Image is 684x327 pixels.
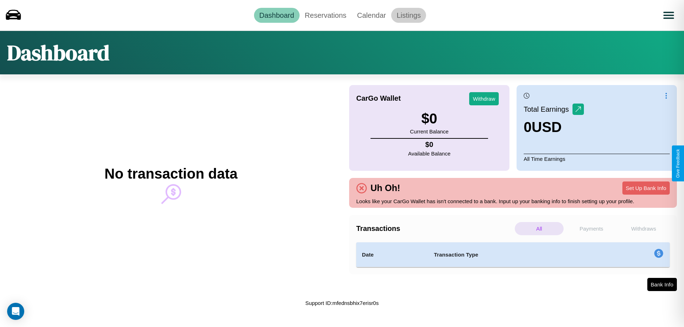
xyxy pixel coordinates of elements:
a: Listings [391,8,426,23]
button: Set Up Bank Info [622,181,670,195]
button: Withdraw [469,92,499,105]
button: Bank Info [647,278,677,291]
div: Open Intercom Messenger [7,303,24,320]
p: Payments [567,222,616,235]
button: Open menu [659,5,679,25]
p: Withdraws [619,222,668,235]
p: All [515,222,564,235]
a: Calendar [352,8,391,23]
p: Available Balance [408,149,451,158]
h3: 0 USD [524,119,584,135]
h4: CarGo Wallet [356,94,401,102]
h4: Transactions [356,225,513,233]
h3: $ 0 [410,111,449,127]
h4: $ 0 [408,141,451,149]
h4: Transaction Type [434,250,596,259]
table: simple table [356,242,670,267]
div: Give Feedback [675,149,680,178]
p: Looks like your CarGo Wallet has isn't connected to a bank. Input up your banking info to finish ... [356,196,670,206]
h2: No transaction data [104,166,237,182]
p: All Time Earnings [524,154,670,164]
p: Current Balance [410,127,449,136]
a: Dashboard [254,8,300,23]
h4: Uh Oh! [367,183,404,193]
h4: Date [362,250,423,259]
p: Support ID: mfednsbhix7erisr0s [305,298,379,308]
a: Reservations [300,8,352,23]
p: Total Earnings [524,103,572,116]
h1: Dashboard [7,38,109,67]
